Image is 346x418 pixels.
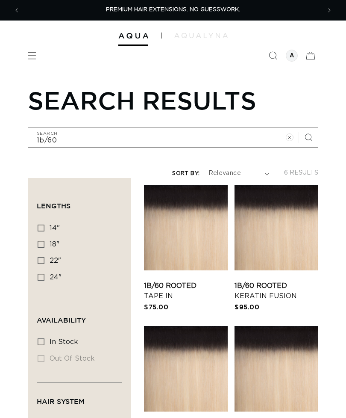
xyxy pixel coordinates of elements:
[299,128,318,147] button: Search
[37,382,122,413] summary: Hair System (0 selected)
[280,128,299,147] button: Clear search term
[50,241,59,248] span: 18"
[106,7,240,12] span: PREMIUM HAIR EXTENSIONS. NO GUESSWORK.
[37,187,122,218] summary: Lengths (0 selected)
[37,316,86,324] span: Availability
[37,202,70,210] span: Lengths
[50,225,60,231] span: 14"
[235,281,318,301] a: 1B/60 Rooted Keratin Fusion
[264,46,282,65] summary: Search
[37,301,122,332] summary: Availability (0 selected)
[144,281,228,301] a: 1B/60 Rooted Tape In
[28,128,318,147] input: Search
[50,257,61,264] span: 22"
[50,274,62,281] span: 24"
[50,338,78,345] span: In stock
[284,170,318,176] span: 6 results
[23,46,41,65] summary: Menu
[28,86,318,115] h1: Search results
[118,33,148,39] img: Aqua Hair Extensions
[174,33,228,38] img: aqualyna.com
[7,1,26,20] button: Previous announcement
[172,171,199,176] label: Sort by:
[37,397,85,405] span: Hair System
[320,1,339,20] button: Next announcement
